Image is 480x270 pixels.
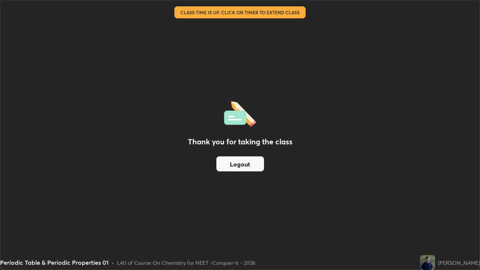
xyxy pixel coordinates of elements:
img: offlineFeedback.1438e8b3.svg [224,99,256,127]
button: Logout [216,156,264,171]
div: [PERSON_NAME] [438,259,480,267]
img: 924660acbe704701a98f0fe2bdf2502a.jpg [420,255,435,270]
h2: Thank you for taking the class [188,136,292,147]
div: • [111,259,114,267]
div: L40 of Course On Chemistry for NEET -Conquer-6 - 2026 [117,259,255,267]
